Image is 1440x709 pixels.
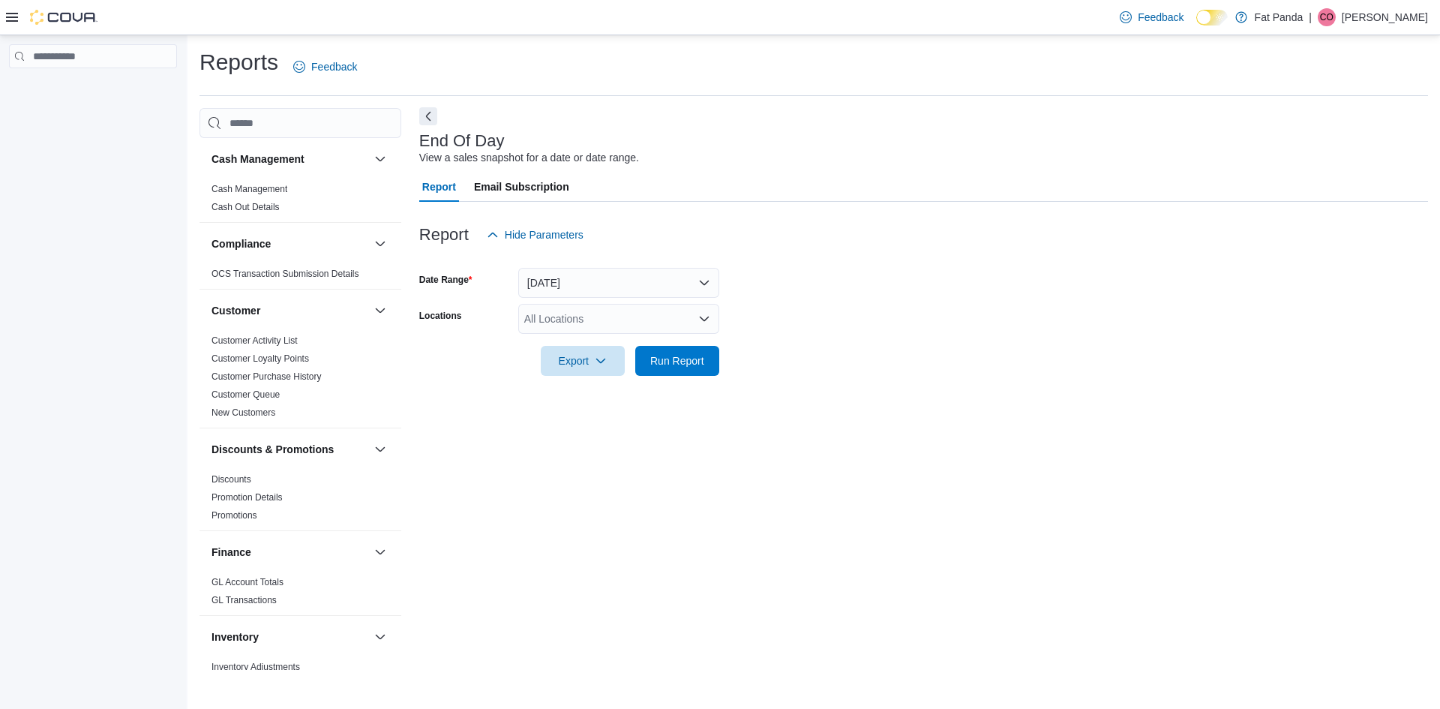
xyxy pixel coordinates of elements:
[1318,8,1336,26] div: Cherise Oram
[211,371,322,383] span: Customer Purchase History
[211,492,283,503] a: Promotion Details
[211,629,259,644] h3: Inventory
[1196,10,1228,26] input: Dark Mode
[1114,2,1189,32] a: Feedback
[211,268,359,280] span: OCS Transaction Submission Details
[635,346,719,376] button: Run Report
[1309,8,1312,26] p: |
[199,573,401,615] div: Finance
[211,442,334,457] h3: Discounts & Promotions
[211,577,283,587] a: GL Account Totals
[211,389,280,401] span: Customer Queue
[650,353,704,368] span: Run Report
[211,335,298,347] span: Customer Activity List
[481,220,589,250] button: Hide Parameters
[211,353,309,364] a: Customer Loyalty Points
[211,594,277,606] span: GL Transactions
[199,47,278,77] h1: Reports
[211,236,271,251] h3: Compliance
[211,629,368,644] button: Inventory
[1320,8,1333,26] span: CO
[541,346,625,376] button: Export
[1138,10,1183,25] span: Feedback
[211,661,300,673] span: Inventory Adjustments
[211,236,368,251] button: Compliance
[211,335,298,346] a: Customer Activity List
[211,201,280,213] span: Cash Out Details
[199,470,401,530] div: Discounts & Promotions
[371,440,389,458] button: Discounts & Promotions
[30,10,97,25] img: Cova
[371,543,389,561] button: Finance
[505,227,583,242] span: Hide Parameters
[550,346,616,376] span: Export
[211,152,368,167] button: Cash Management
[419,226,469,244] h3: Report
[419,150,639,166] div: View a sales snapshot for a date or date range.
[211,303,368,318] button: Customer
[211,509,257,521] span: Promotions
[371,150,389,168] button: Cash Management
[199,332,401,428] div: Customer
[211,269,359,279] a: OCS Transaction Submission Details
[419,310,462,322] label: Locations
[9,71,177,107] nav: Complex example
[474,172,569,202] span: Email Subscription
[371,235,389,253] button: Compliance
[199,180,401,222] div: Cash Management
[419,107,437,125] button: Next
[211,473,251,485] span: Discounts
[371,302,389,320] button: Customer
[211,662,300,672] a: Inventory Adjustments
[199,265,401,289] div: Compliance
[211,183,287,195] span: Cash Management
[211,389,280,400] a: Customer Queue
[211,595,277,605] a: GL Transactions
[422,172,456,202] span: Report
[419,132,505,150] h3: End Of Day
[211,545,251,560] h3: Finance
[211,371,322,382] a: Customer Purchase History
[698,313,710,325] button: Open list of options
[419,274,472,286] label: Date Range
[211,474,251,485] a: Discounts
[211,353,309,365] span: Customer Loyalty Points
[211,407,275,419] span: New Customers
[211,303,260,318] h3: Customer
[211,202,280,212] a: Cash Out Details
[518,268,719,298] button: [DATE]
[287,52,363,82] a: Feedback
[211,545,368,560] button: Finance
[1342,8,1428,26] p: [PERSON_NAME]
[211,407,275,418] a: New Customers
[211,152,304,167] h3: Cash Management
[211,576,283,588] span: GL Account Totals
[211,491,283,503] span: Promotion Details
[311,59,357,74] span: Feedback
[211,510,257,521] a: Promotions
[211,442,368,457] button: Discounts & Promotions
[371,628,389,646] button: Inventory
[211,184,287,194] a: Cash Management
[1255,8,1303,26] p: Fat Panda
